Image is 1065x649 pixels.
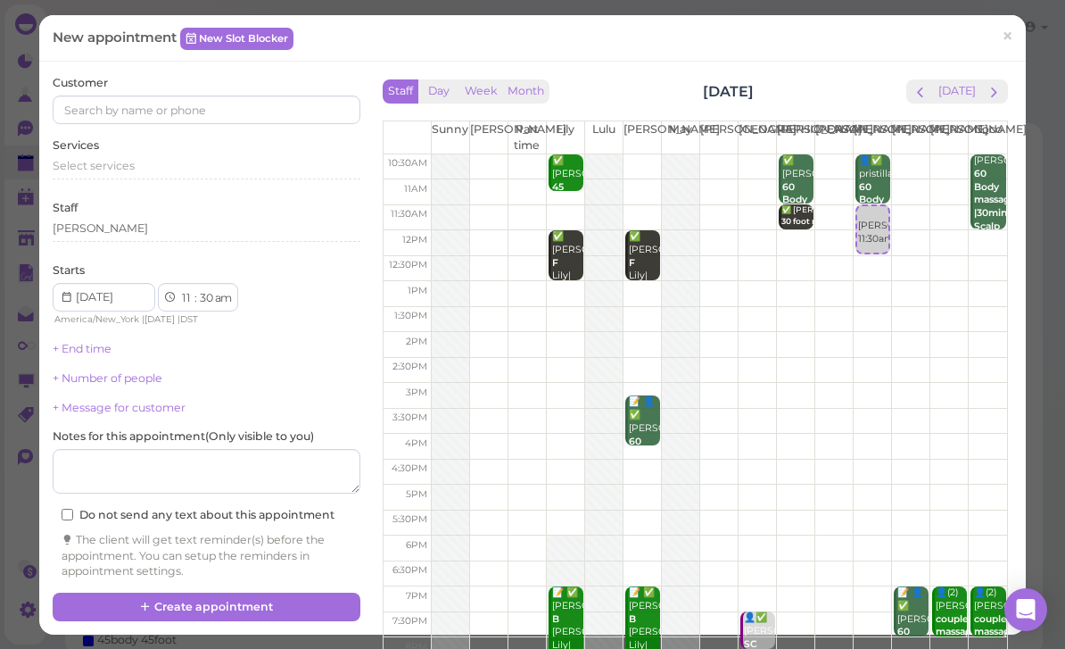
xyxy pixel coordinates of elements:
[1002,24,1013,49] span: ×
[53,29,180,46] span: New appointment
[389,259,427,270] span: 12:30pm
[53,137,99,154] label: Services
[629,436,671,474] b: 60 Body massage
[408,285,427,296] span: 1pm
[62,507,334,523] label: Do not send any text about this appointment
[661,121,699,154] th: May
[53,220,148,237] div: [PERSON_NAME]
[739,121,777,154] th: [GEOGRAPHIC_DATA]
[53,262,85,279] label: Starts
[417,79,460,104] button: Day
[383,79,418,104] button: Staff
[53,342,111,355] a: + End time
[781,154,813,274] div: ✅ [PERSON_NAME] [PERSON_NAME] 10:30am - 11:30am
[406,539,427,551] span: 6pm
[629,613,636,625] b: B
[392,513,427,525] span: 5:30pm
[974,168,1025,245] b: 60 Body massage |30min Scalp treatment
[502,79,549,104] button: Month
[781,216,849,226] b: 30 foot massage
[54,313,139,325] span: America/New_York
[392,615,427,627] span: 7:30pm
[144,313,175,325] span: [DATE]
[508,121,546,154] th: Part time
[623,121,661,154] th: [PERSON_NAME]
[431,121,469,154] th: Sunny
[980,79,1008,104] button: next
[392,361,427,372] span: 2:30pm
[53,429,314,445] label: Notes for this appointment ( Only visible to you )
[62,532,351,580] div: The client will get text reminder(s) before the appointment. You can setup the reminders in appoi...
[406,590,427,602] span: 7pm
[854,121,892,154] th: [PERSON_NAME]
[781,204,865,250] div: ✅ [PERSON_NAME] [PERSON_NAME] 11:30am - 12:00pm
[405,437,427,449] span: 4pm
[906,79,934,104] button: prev
[815,121,854,154] th: [PERSON_NAME]
[469,121,508,154] th: [PERSON_NAME]
[402,234,427,245] span: 12pm
[552,257,558,269] b: F
[53,200,78,216] label: Staff
[782,181,824,220] b: 60 Body massage
[628,395,660,555] div: 📝 👤✅ [PERSON_NAME] [PERSON_NAME] prenatal [PERSON_NAME] 3:15pm - 4:15pm
[392,564,427,576] span: 6:30pm
[388,157,427,169] span: 10:30am
[892,121,930,154] th: [PERSON_NAME]
[53,75,108,91] label: Customer
[180,28,293,49] a: New Slot Blocker
[180,313,198,325] span: DST
[404,183,427,195] span: 11am
[53,593,360,621] button: Create appointment
[53,312,252,328] div: | |
[700,121,739,154] th: [PERSON_NAME]
[936,613,978,638] b: couples massage
[391,208,427,220] span: 11:30am
[459,79,503,104] button: Week
[406,336,427,347] span: 2pm
[406,387,427,398] span: 3pm
[62,509,73,520] input: Do not send any text about this appointment
[552,181,594,220] b: 45 body massage
[551,230,583,337] div: ✅ [PERSON_NAME] Lily|[PERSON_NAME] 12:00pm - 1:00pm
[53,96,360,124] input: Search by name or phone
[973,154,1006,301] div: [PERSON_NAME] Coco 10:30am - 12:00pm
[53,371,162,385] a: + Number of people
[584,121,623,154] th: Lulu
[969,121,1007,154] th: Coco
[974,613,1016,638] b: couples massage
[392,462,427,474] span: 4:30pm
[392,412,427,423] span: 3:30pm
[53,401,186,414] a: + Message for customer
[1004,588,1047,631] div: Open Intercom Messenger
[703,81,754,102] h2: [DATE]
[629,257,635,269] b: F
[53,159,135,172] span: Select services
[777,121,815,154] th: [PERSON_NAME]
[552,613,559,625] b: B
[933,79,981,104] button: [DATE]
[551,154,583,274] div: ✅ [PERSON_NAME] Lily 10:30am - 11:15am
[858,154,890,274] div: 👤✅ pristilla [PERSON_NAME] 10:30am - 11:30am
[859,181,901,220] b: 60 Body massage
[857,206,888,246] div: [PERSON_NAME] 11:30am
[394,310,427,321] span: 1:30pm
[628,230,660,337] div: ✅ [PERSON_NAME] Lily|[PERSON_NAME] 12:00pm - 1:00pm
[406,488,427,500] span: 5pm
[546,121,584,154] th: Lily
[930,121,969,154] th: [PERSON_NAME]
